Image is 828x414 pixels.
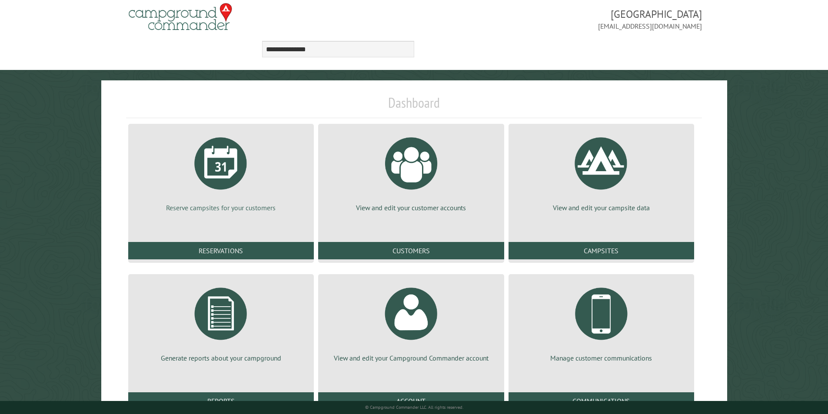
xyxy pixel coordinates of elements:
[509,242,694,259] a: Campsites
[139,353,303,363] p: Generate reports about your campground
[519,281,684,363] a: Manage customer communications
[329,203,493,212] p: View and edit your customer accounts
[519,353,684,363] p: Manage customer communications
[318,392,504,410] a: Account
[509,392,694,410] a: Communications
[139,203,303,212] p: Reserve campsites for your customers
[519,203,684,212] p: View and edit your campsite data
[128,392,314,410] a: Reports
[128,242,314,259] a: Reservations
[139,131,303,212] a: Reserve campsites for your customers
[414,7,702,31] span: [GEOGRAPHIC_DATA] [EMAIL_ADDRESS][DOMAIN_NAME]
[329,281,493,363] a: View and edit your Campground Commander account
[365,404,463,410] small: © Campground Commander LLC. All rights reserved.
[126,94,702,118] h1: Dashboard
[329,353,493,363] p: View and edit your Campground Commander account
[329,131,493,212] a: View and edit your customer accounts
[318,242,504,259] a: Customers
[519,131,684,212] a: View and edit your campsite data
[139,281,303,363] a: Generate reports about your campground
